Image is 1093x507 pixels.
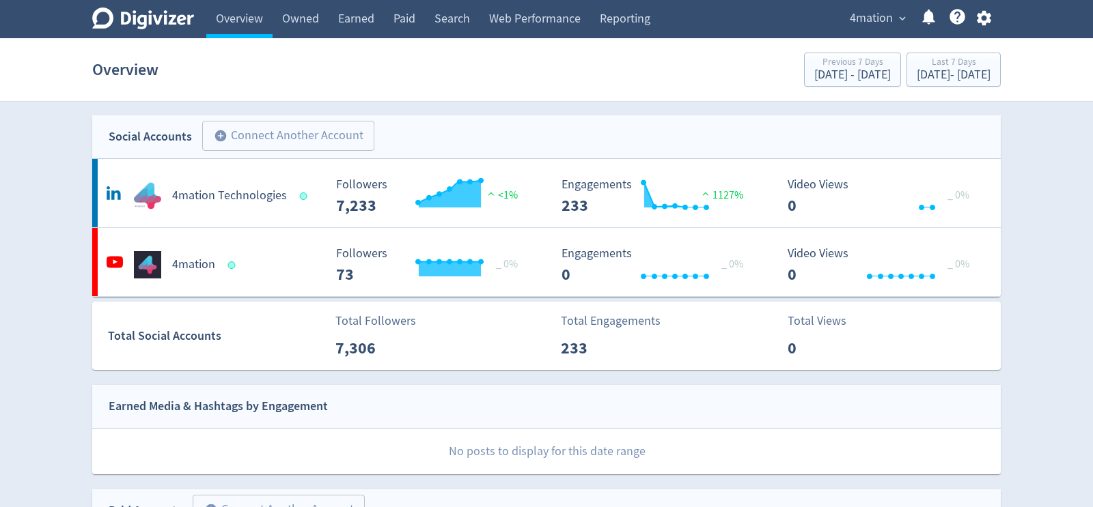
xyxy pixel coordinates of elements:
[134,251,161,278] img: 4mation undefined
[850,8,893,29] span: 4mation
[555,247,760,283] svg: Engagements 0
[845,8,909,29] button: 4mation
[947,257,969,271] span: _ 0%
[804,53,901,87] button: Previous 7 Days[DATE] - [DATE]
[192,123,374,151] a: Connect Another Account
[172,257,215,273] h5: 4mation
[561,336,639,360] p: 233
[335,312,416,330] p: Total Followers
[814,57,891,69] div: Previous 7 Days
[134,182,161,209] img: 4mation Technologies undefined
[721,257,743,271] span: _ 0%
[781,178,986,214] svg: Video Views 0
[335,336,414,360] p: 7,306
[329,247,534,283] svg: Followers ---
[555,178,760,214] svg: Engagements 233
[484,188,518,202] span: <1%
[172,188,287,204] h5: 4mation Technologies
[788,336,866,360] p: 0
[108,326,326,346] div: Total Social Accounts
[329,178,534,214] svg: Followers ---
[814,69,891,81] div: [DATE] - [DATE]
[907,53,1001,87] button: Last 7 Days[DATE]- [DATE]
[484,188,498,199] img: positive-performance.svg
[699,188,743,202] span: 1127%
[92,159,1001,227] a: 4mation Technologies undefined4mation Technologies Followers --- Followers 7,233 <1% Engagements ...
[214,129,227,143] span: add_circle
[699,188,712,199] img: positive-performance.svg
[561,312,661,330] p: Total Engagements
[109,127,192,147] div: Social Accounts
[781,247,986,283] svg: Video Views 0
[92,228,1001,296] a: 4mation undefined4mation Followers --- _ 0% Followers 73 Engagements 0 Engagements 0 _ 0% Video V...
[300,192,312,200] span: Data last synced: 15 Sep 2025, 4:01am (AEST)
[788,312,866,330] p: Total Views
[917,57,991,69] div: Last 7 Days
[202,121,374,151] button: Connect Another Account
[496,257,518,271] span: _ 0%
[109,396,328,416] div: Earned Media & Hashtags by Engagement
[947,188,969,202] span: _ 0%
[93,429,1001,474] p: No posts to display for this date range
[917,69,991,81] div: [DATE] - [DATE]
[228,261,240,269] span: Data last synced: 15 Sep 2025, 10:02am (AEST)
[92,48,158,91] h1: Overview
[896,12,909,25] span: expand_more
